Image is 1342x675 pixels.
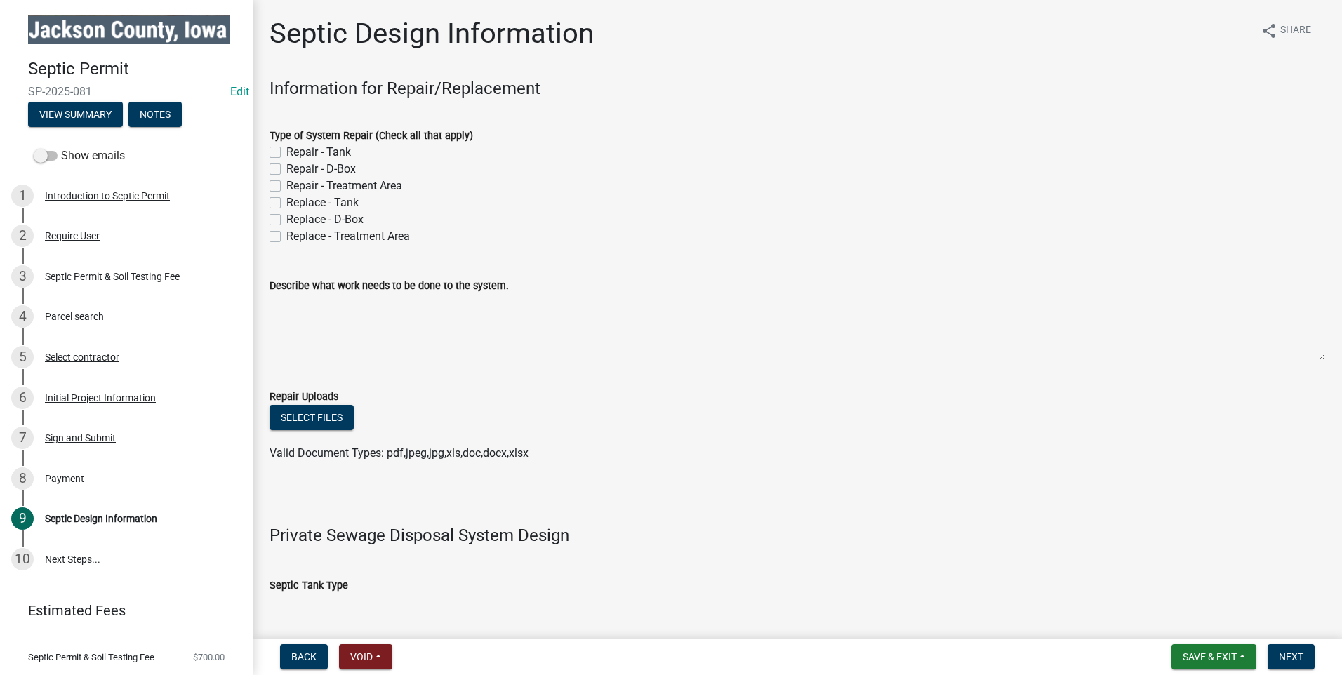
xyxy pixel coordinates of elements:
[11,387,34,409] div: 6
[11,548,34,570] div: 10
[45,433,116,443] div: Sign and Submit
[230,85,249,98] wm-modal-confirm: Edit Application Number
[34,147,125,164] label: Show emails
[270,17,594,51] h1: Septic Design Information
[11,507,34,530] div: 9
[28,653,154,662] span: Septic Permit & Soil Testing Fee
[286,194,359,211] label: Replace - Tank
[128,109,182,121] wm-modal-confirm: Notes
[286,211,364,228] label: Replace - D-Box
[45,272,180,281] div: Septic Permit & Soil Testing Fee
[270,446,529,460] span: Valid Document Types: pdf,jpeg,jpg,xls,doc,docx,xlsx
[1183,651,1237,662] span: Save & Exit
[270,79,1325,99] h4: Information for Repair/Replacement
[270,392,338,402] label: Repair Uploads
[339,644,392,669] button: Void
[11,265,34,288] div: 3
[291,651,317,662] span: Back
[11,305,34,328] div: 4
[1279,651,1303,662] span: Next
[28,102,123,127] button: View Summary
[45,231,100,241] div: Require User
[11,427,34,449] div: 7
[11,467,34,490] div: 8
[286,178,402,194] label: Repair - Treatment Area
[286,228,410,245] label: Replace - Treatment Area
[11,346,34,368] div: 5
[270,281,509,291] label: Describe what work needs to be done to the system.
[1268,644,1315,669] button: Next
[286,161,356,178] label: Repair - D-Box
[1171,644,1256,669] button: Save & Exit
[230,85,249,98] a: Edit
[28,109,123,121] wm-modal-confirm: Summary
[193,653,225,662] span: $700.00
[11,225,34,247] div: 2
[28,59,241,79] h4: Septic Permit
[1261,22,1277,39] i: share
[28,15,230,44] img: Jackson County, Iowa
[45,514,157,523] div: Septic Design Information
[350,651,373,662] span: Void
[45,191,170,201] div: Introduction to Septic Permit
[45,352,119,362] div: Select contractor
[45,474,84,483] div: Payment
[1249,17,1322,44] button: shareShare
[270,526,1325,546] h4: Private Sewage Disposal System Design
[1280,22,1311,39] span: Share
[270,581,348,591] label: Septic Tank Type
[28,85,225,98] span: SP-2025-081
[11,596,230,624] a: Estimated Fees
[286,144,351,161] label: Repair - Tank
[45,312,104,321] div: Parcel search
[45,393,156,403] div: Initial Project Information
[11,185,34,207] div: 1
[128,102,182,127] button: Notes
[280,644,328,669] button: Back
[270,405,354,430] button: Select files
[270,131,473,141] label: Type of System Repair (Check all that apply)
